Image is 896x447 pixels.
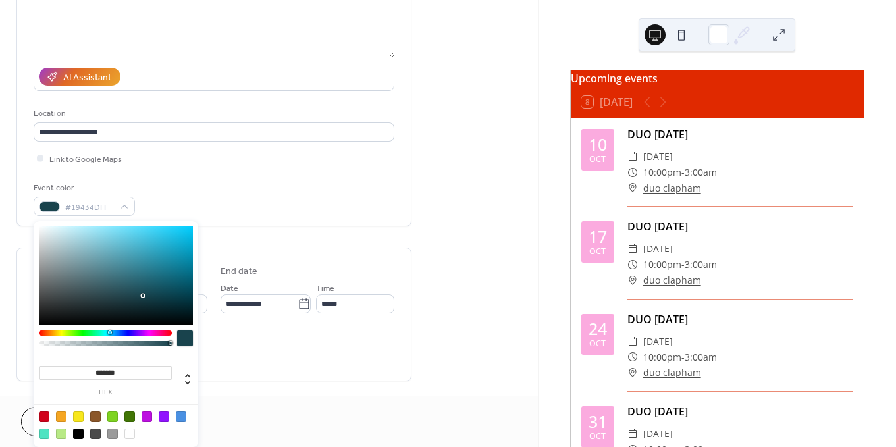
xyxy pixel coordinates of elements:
span: 3:00am [685,257,717,273]
div: #F8E71C [73,411,84,422]
div: DUO [DATE] [627,311,853,327]
div: #4A90E2 [176,411,186,422]
div: #8B572A [90,411,101,422]
span: Link to Google Maps [49,153,122,167]
div: #417505 [124,411,135,422]
div: #BD10E0 [142,411,152,422]
span: Date [221,282,238,296]
div: 17 [589,228,607,245]
button: Cancel [21,407,102,436]
div: ​ [627,426,638,442]
div: 24 [589,321,607,337]
span: 3:00am [685,350,717,365]
span: 10:00pm [643,350,681,365]
div: End date [221,265,257,278]
span: [DATE] [643,426,673,442]
span: Time [316,282,334,296]
div: Location [34,107,392,120]
span: [DATE] [643,334,673,350]
div: #9B9B9B [107,429,118,439]
div: #B8E986 [56,429,66,439]
div: ​ [627,257,638,273]
span: #19434DFF [65,201,114,215]
div: ​ [627,273,638,288]
div: AI Assistant [63,71,111,85]
span: 3:00am [685,165,717,180]
div: #FFFFFF [124,429,135,439]
span: [DATE] [643,241,673,257]
div: ​ [627,149,638,165]
div: DUO [DATE] [627,126,853,142]
div: 31 [589,413,607,430]
a: duo clapham [643,273,701,288]
span: 10:00pm [643,257,681,273]
span: - [681,257,685,273]
span: - [681,350,685,365]
div: #D0021B [39,411,49,422]
button: AI Assistant [39,68,120,86]
div: 10 [589,136,607,153]
div: Oct [589,433,606,441]
div: #9013FE [159,411,169,422]
div: Oct [589,155,606,164]
div: #4A4A4A [90,429,101,439]
span: [DATE] [643,149,673,165]
div: Upcoming events [571,70,864,86]
span: 10:00pm [643,165,681,180]
div: ​ [627,165,638,180]
div: DUO [DATE] [627,219,853,234]
div: Oct [589,340,606,348]
div: #F5A623 [56,411,66,422]
div: ​ [627,365,638,381]
div: ​ [627,241,638,257]
div: Event color [34,181,132,195]
span: - [681,165,685,180]
a: duo clapham [643,365,701,381]
div: ​ [627,334,638,350]
div: Oct [589,248,606,256]
div: DUO [DATE] [627,404,853,419]
a: duo clapham [643,180,701,196]
div: #7ED321 [107,411,118,422]
div: ​ [627,350,638,365]
div: #50E3C2 [39,429,49,439]
div: #000000 [73,429,84,439]
label: hex [39,389,172,396]
div: ​ [627,180,638,196]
